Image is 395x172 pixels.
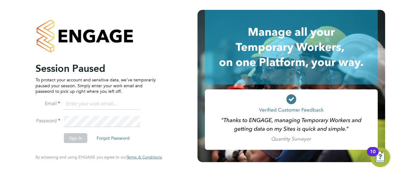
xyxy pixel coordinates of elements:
label: Email [35,100,60,107]
button: Forgot Password [92,133,135,143]
label: Password [35,118,60,124]
button: Sign In [64,133,87,143]
div: 10 [370,152,376,160]
span: By accessing and using ENGAGE you agree to our [35,154,162,160]
input: Enter your work email... [64,99,140,110]
p: To protect your account and sensitive data, we've temporarily paused your session. Simply enter y... [35,77,156,94]
h2: Session Paused [35,62,156,75]
button: Open Resource Center, 10 new notifications [370,147,390,167]
a: Terms & Conditions [127,155,162,160]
